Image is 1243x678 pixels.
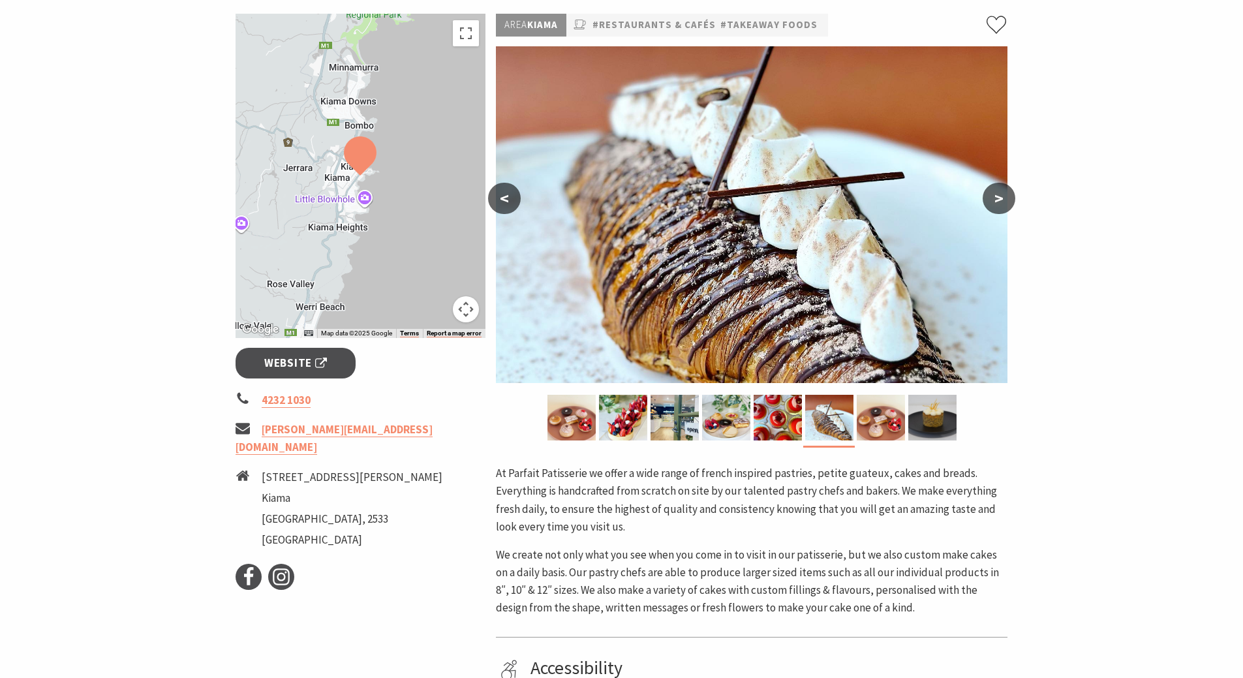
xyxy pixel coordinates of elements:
[262,489,442,507] li: Kiama
[504,18,527,31] span: Area
[427,330,482,337] a: Report a map error
[592,17,716,33] a: #Restaurants & Cafés
[262,510,442,528] li: [GEOGRAPHIC_DATA], 2533
[321,330,392,337] span: Map data ©2025 Google
[983,183,1015,214] button: >
[236,348,356,378] a: Website
[496,14,566,37] p: Kiama
[488,183,521,214] button: <
[264,354,327,372] span: Website
[496,546,1007,617] p: We create not only what you see when you come in to visit in our patisserie, but we also custom m...
[453,20,479,46] button: Toggle fullscreen view
[720,17,818,33] a: #Takeaway Foods
[304,329,313,338] button: Keyboard shortcuts
[908,395,957,440] img: orange and almond
[239,321,282,338] a: Open this area in Google Maps (opens a new window)
[262,531,442,549] li: [GEOGRAPHIC_DATA]
[236,422,433,455] a: [PERSON_NAME][EMAIL_ADDRESS][DOMAIN_NAME]
[400,330,419,337] a: Terms (opens in new tab)
[262,469,442,486] li: [STREET_ADDRESS][PERSON_NAME]
[453,296,479,322] button: Map camera controls
[239,321,282,338] img: Google
[262,393,311,408] a: 4232 1030
[496,465,1007,536] p: At Parfait Patisserie we offer a wide range of french inspired pastries, petite guateux, cakes an...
